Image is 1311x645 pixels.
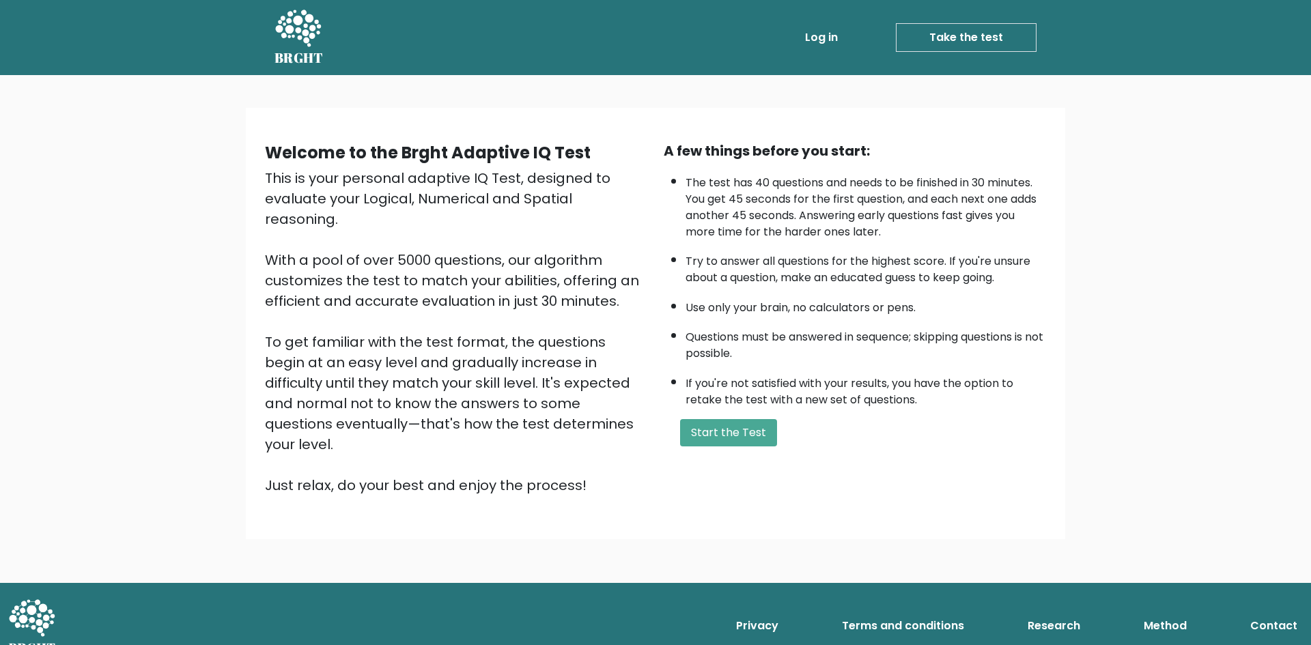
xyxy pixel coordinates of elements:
[265,141,591,164] b: Welcome to the Brght Adaptive IQ Test
[680,419,777,446] button: Start the Test
[1138,612,1192,640] a: Method
[686,246,1046,286] li: Try to answer all questions for the highest score. If you're unsure about a question, make an edu...
[265,168,647,496] div: This is your personal adaptive IQ Test, designed to evaluate your Logical, Numerical and Spatial ...
[800,24,843,51] a: Log in
[1245,612,1303,640] a: Contact
[686,168,1046,240] li: The test has 40 questions and needs to be finished in 30 minutes. You get 45 seconds for the firs...
[686,293,1046,316] li: Use only your brain, no calculators or pens.
[731,612,784,640] a: Privacy
[664,141,1046,161] div: A few things before you start:
[836,612,970,640] a: Terms and conditions
[274,5,324,70] a: BRGHT
[896,23,1037,52] a: Take the test
[686,369,1046,408] li: If you're not satisfied with your results, you have the option to retake the test with a new set ...
[1022,612,1086,640] a: Research
[274,50,324,66] h5: BRGHT
[686,322,1046,362] li: Questions must be answered in sequence; skipping questions is not possible.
